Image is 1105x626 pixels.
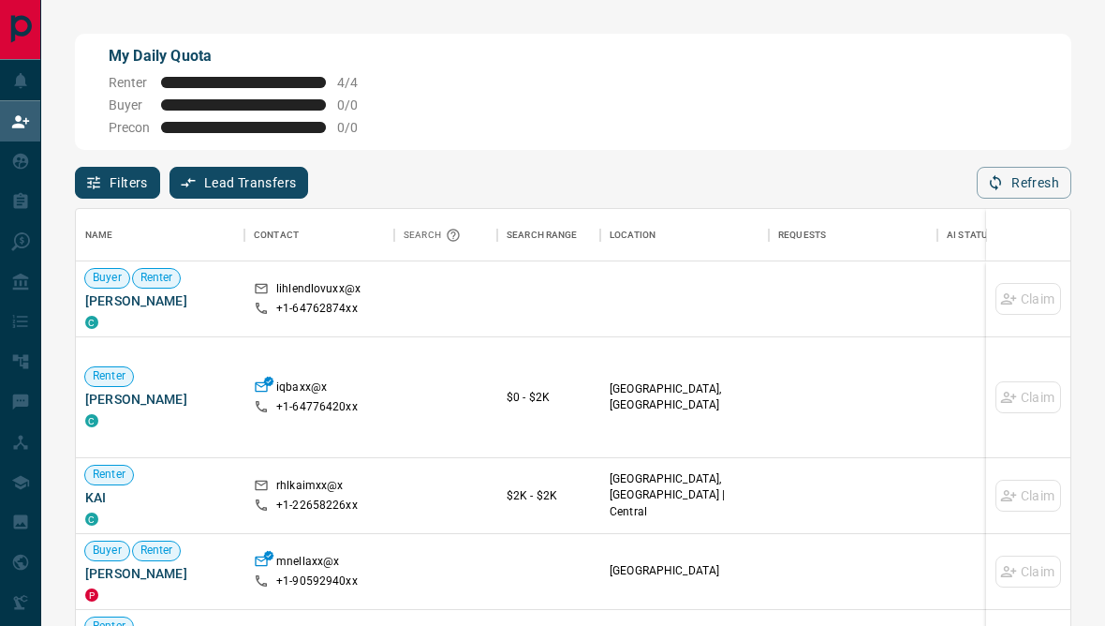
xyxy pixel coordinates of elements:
div: condos.ca [85,316,98,329]
span: Precon [109,120,150,135]
div: Name [85,209,113,261]
p: iqbaxx@x [276,380,327,399]
button: Refresh [977,167,1071,199]
span: 0 / 0 [337,97,378,112]
p: +1- 22658226xx [276,498,358,514]
div: Name [76,209,244,261]
p: [GEOGRAPHIC_DATA], [GEOGRAPHIC_DATA] | Central [610,471,759,519]
p: mnellaxx@x [276,554,339,574]
span: [PERSON_NAME] [85,291,235,310]
span: Renter [85,368,133,384]
p: lihlendlovuxx@x [276,281,361,301]
div: Search [404,209,465,261]
div: AI Status [947,209,994,261]
span: 4 / 4 [337,75,378,90]
p: $0 - $2K [507,389,591,406]
span: Buyer [85,543,129,559]
p: +1- 64776420xx [276,399,358,415]
span: Renter [133,543,181,559]
span: Buyer [109,97,150,112]
p: rhlkaimxx@x [276,478,343,498]
p: [GEOGRAPHIC_DATA] [610,563,759,579]
p: +1- 90592940xx [276,574,358,589]
div: Search Range [507,209,578,261]
p: $2K - $2K [507,487,591,504]
p: +1- 64762874xx [276,301,358,317]
div: Contact [254,209,299,261]
span: KAI [85,488,235,507]
span: Renter [85,467,133,483]
div: condos.ca [85,513,98,526]
div: Location [600,209,769,261]
span: 0 / 0 [337,120,378,135]
span: Buyer [85,270,129,286]
div: Search Range [497,209,600,261]
div: Location [610,209,656,261]
button: Lead Transfers [169,167,309,199]
span: Renter [133,270,181,286]
span: [PERSON_NAME] [85,564,235,583]
div: Requests [769,209,937,261]
button: Filters [75,167,160,199]
div: Requests [778,209,826,261]
p: [GEOGRAPHIC_DATA], [GEOGRAPHIC_DATA] [610,381,759,413]
div: condos.ca [85,414,98,427]
p: My Daily Quota [109,45,378,67]
div: Contact [244,209,394,261]
span: Renter [109,75,150,90]
div: property.ca [85,589,98,602]
span: [PERSON_NAME] [85,390,235,409]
